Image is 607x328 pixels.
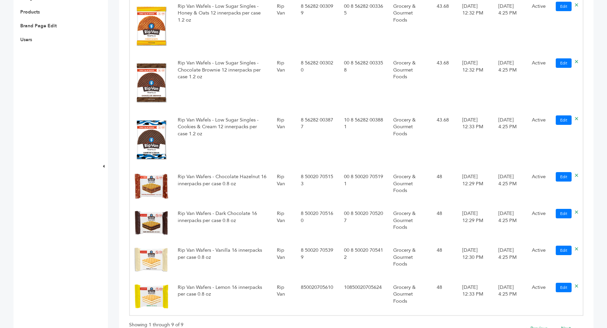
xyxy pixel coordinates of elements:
[173,242,272,279] td: Rip Van Wafers - Vanilla 16 innerpacks per case 0.8 oz
[458,169,494,206] td: [DATE] 12:29 PM
[135,247,168,272] img: No Image
[527,169,551,206] td: Active
[339,55,388,112] td: 00 8 56282 00335 8
[527,279,551,316] td: Active
[494,112,527,169] td: [DATE] 4:25 PM
[556,58,572,68] a: Edit
[388,112,432,169] td: Grocery & Gourmet Foods
[135,174,168,199] img: No Image
[556,209,572,218] a: Edit
[432,55,457,112] td: 43.68
[432,279,457,316] td: 48
[432,169,457,206] td: 48
[20,9,40,15] a: Products
[556,283,572,292] a: Edit
[20,36,32,43] a: Users
[527,55,551,112] td: Active
[272,206,296,242] td: Rip Van
[556,115,572,125] a: Edit
[135,211,168,236] img: No Image
[556,2,572,11] a: Edit
[173,169,272,206] td: Rip Van Wafers - Chocolate Hazelnut 16 innerpacks per case 0.8 oz
[20,23,57,29] a: Brand Page Edit
[272,242,296,279] td: Rip Van
[494,206,527,242] td: [DATE] 4:25 PM
[339,112,388,169] td: 10 8 56282 00388 1
[339,279,388,316] td: 10850020705624
[494,242,527,279] td: [DATE] 4:25 PM
[458,112,494,169] td: [DATE] 12:33 PM
[272,112,296,169] td: Rip Van
[135,3,168,48] img: No Image
[458,279,494,316] td: [DATE] 12:33 PM
[296,206,339,242] td: 8 50020 70516 0
[173,206,272,242] td: Rip Van Wafers - Dark Chocolate 16 innerpacks per case 0.8 oz
[527,206,551,242] td: Active
[494,169,527,206] td: [DATE] 4:25 PM
[494,279,527,316] td: [DATE] 4:25 PM
[339,242,388,279] td: 00 8 50020 70541 2
[272,55,296,112] td: Rip Van
[388,169,432,206] td: Grocery & Gourmet Foods
[527,242,551,279] td: Active
[527,112,551,169] td: Active
[296,242,339,279] td: 8 50020 70539 9
[556,172,572,182] a: Edit
[388,279,432,316] td: Grocery & Gourmet Foods
[458,206,494,242] td: [DATE] 12:29 PM
[388,55,432,112] td: Grocery & Gourmet Foods
[173,55,272,112] td: Rip Van Wafels - Low Sugar Singles - Chocolate Brownie 12 innerpacks per case 1.2 oz
[432,242,457,279] td: 48
[272,169,296,206] td: Rip Van
[339,169,388,206] td: 00 8 50020 70519 1
[173,112,272,169] td: Rip Van Wafels - Low Sugar Singles - Cookies & Cream 12 innerpacks per case 1.2 oz
[432,206,457,242] td: 48
[173,279,272,316] td: Rip Van Wafers - Lemon 16 innerpacks per case 0.8 oz
[494,55,527,112] td: [DATE] 4:25 PM
[135,117,168,162] img: No Image
[135,284,168,308] img: No Image
[458,55,494,112] td: [DATE] 12:32 PM
[296,279,339,316] td: 850020705610
[388,242,432,279] td: Grocery & Gourmet Foods
[135,60,168,105] img: No Image
[296,169,339,206] td: 8 50020 70515 3
[272,279,296,316] td: Rip Van
[296,55,339,112] td: 8 56282 00302 0
[339,206,388,242] td: 00 8 50020 70520 7
[432,112,457,169] td: 43.68
[556,246,572,255] a: Edit
[388,206,432,242] td: Grocery & Gourmet Foods
[458,242,494,279] td: [DATE] 12:30 PM
[296,112,339,169] td: 8 56282 00387 7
